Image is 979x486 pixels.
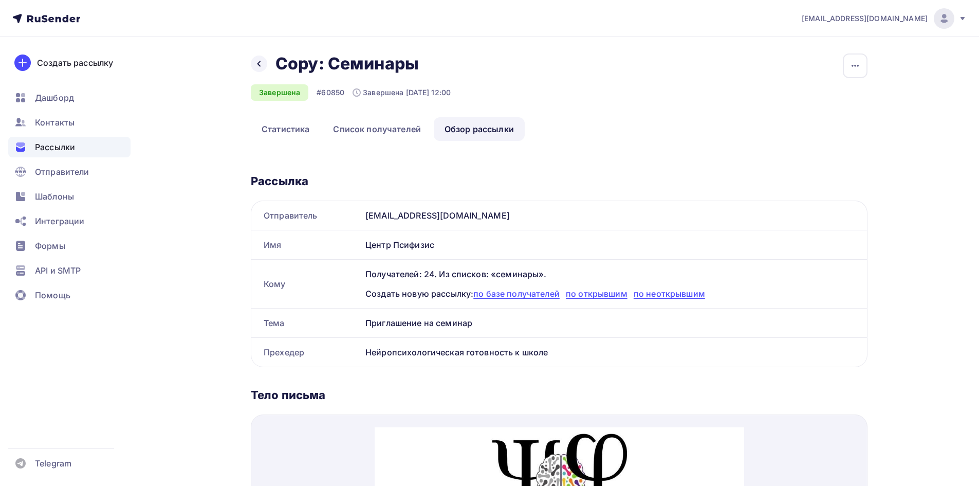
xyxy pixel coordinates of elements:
div: Имя [251,230,361,259]
span: Рассылки [35,141,75,153]
span: Шаблоны [35,190,74,203]
span: Дашборд [35,92,74,104]
span: по открывшим [566,289,627,299]
div: Прехедер [251,338,361,367]
div: Рассылка [251,174,867,188]
a: Формы [8,236,131,256]
span: по неоткрывшим [634,289,705,299]
a: Рассылки [8,137,131,157]
span: Приглашаем на семинары "Осенний калейдоскоп", ближайший из которых состоится [31,116,339,145]
div: #60850 [317,87,344,98]
div: Получателей: 24. Из списков: «семинары». [365,268,855,280]
span: Помощь [35,289,70,301]
div: Создать рассылку [37,57,113,69]
a: Контакты [8,112,131,133]
span: по базе получателей [473,289,560,299]
a: Шаблоны [8,186,131,207]
a: Отправители [8,161,131,182]
span: Контакты [35,116,75,129]
a: Список получателей [322,117,432,141]
strong: [DATE] ([DATE]) в 18:00: [207,131,339,144]
div: Завершена [251,84,308,101]
div: Кому [251,260,361,308]
div: Тема [251,309,361,337]
div: Отправитель [251,201,361,230]
div: Завершена [DATE] 12:00 [353,87,451,98]
div: Приглашение на семинар [361,309,867,337]
a: Обзор рассылки [434,117,525,141]
span: Telegram [35,457,71,470]
div: Тело письма [251,388,867,402]
span: Интеграции [35,215,84,227]
span: Отправители [35,166,89,178]
span: API и SMTP [35,264,81,277]
img: Псифизис [111,5,258,94]
div: [EMAIL_ADDRESS][DOMAIN_NAME] [361,201,867,230]
div: Нейропсихологическая готовность к школе [361,338,867,367]
span: [EMAIL_ADDRESS][DOMAIN_NAME] [802,13,928,24]
a: Статистика [251,117,320,141]
div: Центр Псифизис [361,230,867,259]
h2: Copy: Семинары [275,53,419,74]
span: Формы [35,240,65,252]
a: Дашборд [8,87,131,108]
div: Создать новую рассылку: [365,287,855,300]
a: [EMAIL_ADDRESS][DOMAIN_NAME] [802,8,967,29]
